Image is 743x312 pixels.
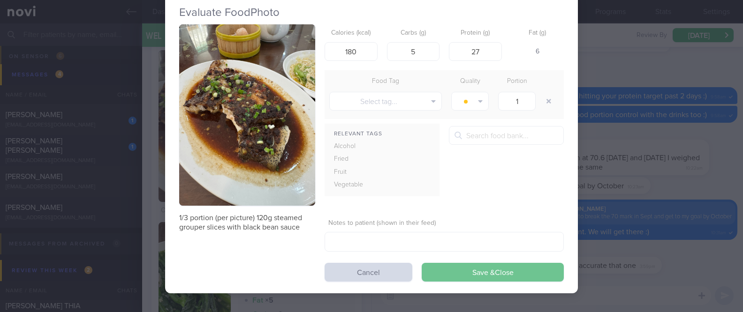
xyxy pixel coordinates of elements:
div: Food Tag [325,75,447,88]
label: Carbs (g) [391,29,436,37]
div: Fried [325,153,385,166]
div: 6 [511,42,564,62]
img: 1/3 portion (per picture) 120g steamed grouper slices with black bean sauce [179,24,315,206]
div: Alcohol [325,140,385,153]
div: Relevant Tags [325,128,440,140]
label: Notes to patient (shown in their feed) [328,219,560,228]
button: Select tag... [329,92,442,111]
p: 1/3 portion (per picture) 120g steamed grouper slices with black bean sauce [179,213,315,232]
input: 33 [387,42,440,61]
div: Fruit [325,166,385,179]
input: 9 [449,42,502,61]
label: Protein (g) [453,29,498,37]
label: Calories (kcal) [328,29,374,37]
h2: Evaluate Food Photo [179,6,564,20]
button: Cancel [325,263,412,282]
label: Fat (g) [515,29,561,37]
input: Search food bank... [449,126,564,145]
input: 250 [325,42,378,61]
div: Vegetable [325,178,385,192]
div: Portion [493,75,540,88]
div: Quality [447,75,493,88]
input: 1.0 [498,92,536,111]
button: Save &Close [422,263,564,282]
